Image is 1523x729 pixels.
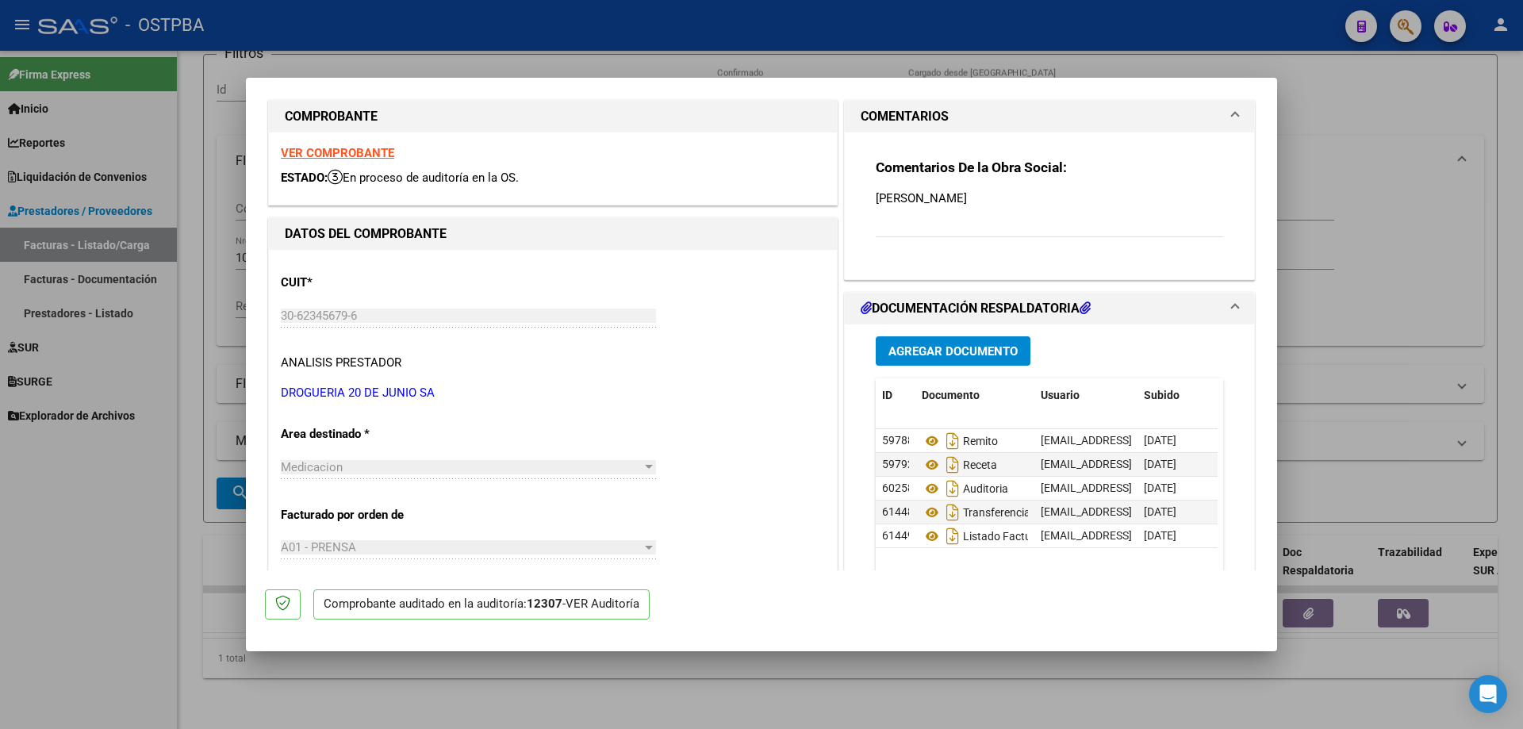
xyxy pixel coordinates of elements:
[922,389,980,401] span: Documento
[1034,378,1137,412] datatable-header-cell: Usuario
[942,476,963,501] i: Descargar documento
[876,190,1223,207] p: [PERSON_NAME]
[281,354,401,372] div: ANALISIS PRESTADOR
[1217,378,1296,412] datatable-header-cell: Acción
[882,458,914,470] span: 59792
[882,482,914,494] span: 60258
[861,107,949,126] h1: COMENTARIOS
[888,344,1018,359] span: Agregar Documento
[566,595,639,613] div: VER Auditoría
[281,540,356,554] span: A01 - PRENSA
[1144,434,1176,447] span: [DATE]
[942,428,963,454] i: Descargar documento
[527,597,562,611] strong: 12307
[281,506,444,524] p: Facturado por orden de
[942,500,963,525] i: Descargar documento
[1041,458,1310,470] span: [EMAIL_ADDRESS][DOMAIN_NAME] - [PERSON_NAME]
[882,505,914,518] span: 61448
[281,274,444,292] p: CUIT
[861,299,1091,318] h1: DOCUMENTACIÓN RESPALDATORIA
[845,101,1254,132] mat-expansion-panel-header: COMENTARIOS
[922,459,997,471] span: Receta
[313,589,650,620] p: Comprobante auditado en la auditoría: -
[882,434,914,447] span: 59788
[922,435,998,447] span: Remito
[942,452,963,478] i: Descargar documento
[845,293,1254,324] mat-expansion-panel-header: DOCUMENTACIÓN RESPALDATORIA
[845,324,1254,654] div: DOCUMENTACIÓN RESPALDATORIA
[845,132,1254,279] div: COMENTARIOS
[1144,505,1176,518] span: [DATE]
[1144,482,1176,494] span: [DATE]
[876,378,915,412] datatable-header-cell: ID
[882,389,892,401] span: ID
[328,171,519,185] span: En proceso de auditoría en la OS.
[922,530,1042,543] span: Listado Factura
[1041,482,1310,494] span: [EMAIL_ADDRESS][DOMAIN_NAME] - [PERSON_NAME]
[285,109,378,124] strong: COMPROBANTE
[281,146,394,160] a: VER COMPROBANTE
[922,482,1008,495] span: Auditoria
[882,529,914,542] span: 61449
[876,336,1030,366] button: Agregar Documento
[281,384,825,402] p: DROGUERIA 20 DE JUNIO SA
[281,425,444,443] p: Area destinado *
[942,524,963,549] i: Descargar documento
[1041,434,1310,447] span: [EMAIL_ADDRESS][DOMAIN_NAME] - [PERSON_NAME]
[1041,529,1310,542] span: [EMAIL_ADDRESS][DOMAIN_NAME] - [PERSON_NAME]
[915,378,1034,412] datatable-header-cell: Documento
[1144,529,1176,542] span: [DATE]
[1041,505,1310,518] span: [EMAIL_ADDRESS][DOMAIN_NAME] - [PERSON_NAME]
[1144,458,1176,470] span: [DATE]
[876,159,1067,175] strong: Comentarios De la Obra Social:
[1041,389,1080,401] span: Usuario
[285,226,447,241] strong: DATOS DEL COMPROBANTE
[1469,675,1507,713] div: Open Intercom Messenger
[281,171,328,185] span: ESTADO:
[281,460,343,474] span: Medicacion
[922,506,1030,519] span: Transferencia
[1144,389,1180,401] span: Subido
[1137,378,1217,412] datatable-header-cell: Subido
